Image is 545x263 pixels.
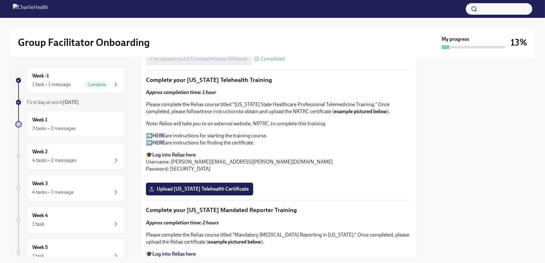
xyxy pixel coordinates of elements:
h6: Week 5 [32,244,48,251]
strong: Approx completion time: 2 hours [146,220,219,226]
h6: Week 2 [32,148,48,155]
h3: 13% [511,37,527,48]
a: HERE [152,133,165,139]
a: HERE [152,140,165,146]
a: Week 41 task [15,207,125,233]
span: Upload [US_STATE] Telehealth Certificate [150,186,249,192]
strong: example pictured below [334,108,387,114]
a: Week -11 task • 1 messageComplete [15,67,125,94]
h6: Week -1 [32,72,49,79]
h6: Week 4 [32,212,48,219]
strong: [DATE] [63,99,79,105]
em: Note: Relias will take you to an external website, NRTRC, to complete this training. [146,121,327,127]
h6: Week 3 [32,180,48,187]
img: CharlieHealth [13,4,48,14]
h6: Week 1 [32,116,47,123]
a: Week 34 tasks • 1 message [15,175,125,201]
span: Complete [84,82,110,87]
div: 1 task [32,221,44,228]
a: Log into Relias here [152,251,196,257]
span: Completed [261,56,285,62]
div: 4 tasks • 1 message [32,189,74,196]
a: Log into Relias here [152,152,196,158]
p: Please complete the Relias course titled "[US_STATE] State Healthcare Professional Telemedicine T... [146,101,412,115]
h2: Group Facilitator Onboarding [18,36,150,49]
a: these instructions [200,108,239,114]
p: ➡️ are instructions for starting the training course. ➡️ are instructions for finding the certifi... [146,132,412,146]
a: First day at work[DATE] [15,99,125,106]
a: Week 13 tasks • 2 messages [15,111,125,138]
strong: My progress [442,36,469,43]
div: 1 task [32,252,44,259]
label: Upload [US_STATE] Telehealth Certificate [146,183,253,195]
p: 🎓 Username: [PERSON_NAME][EMAIL_ADDRESS][PERSON_NAME][DOMAIN_NAME] Password: [SECURITY_DATA] [146,151,412,172]
div: 1 task • 1 message [32,81,71,88]
a: Week 24 tasks • 2 messages [15,143,125,170]
strong: Approx completion time: 1 hour [146,89,216,95]
span: First day at work [27,99,79,105]
p: Complete your [US_STATE] Mandated Reporter Training [146,206,412,214]
p: Complete your [US_STATE] Telehealth Training [146,76,412,84]
div: 4 tasks • 2 messages [32,157,76,164]
strong: example pictured below [208,239,261,245]
div: 3 tasks • 2 messages [32,125,76,132]
p: Please complete the Relias course titled "Mandatory [MEDICAL_DATA] Reporting in [US_STATE]." Once... [146,231,412,245]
